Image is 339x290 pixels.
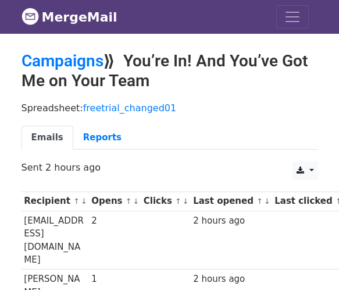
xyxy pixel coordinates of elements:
p: Sent 2 hours ago [22,161,318,174]
div: 2 [91,214,138,228]
a: ↓ [81,197,87,206]
a: freetrial_changed01 [83,102,177,114]
th: Opens [88,192,141,211]
p: Spreadsheet: [22,102,318,114]
a: MergeMail [22,5,117,29]
a: ↑ [256,197,263,206]
h2: ⟫ You’re In! And You’ve Got Me on Your Team [22,51,318,90]
th: Clicks [141,192,190,211]
a: ↓ [264,197,270,206]
td: [EMAIL_ADDRESS][DOMAIN_NAME] [22,211,89,270]
img: MergeMail logo [22,8,39,25]
div: 2 hours ago [193,273,269,286]
div: 1 [91,273,138,286]
a: Reports [73,126,131,150]
a: ↑ [73,197,80,206]
th: Last opened [190,192,272,211]
th: Recipient [22,192,89,211]
a: Campaigns [22,51,104,70]
div: 2 hours ago [193,214,269,228]
a: Emails [22,126,73,150]
a: ↓ [133,197,140,206]
button: Toggle navigation [276,5,309,29]
a: ↑ [175,197,181,206]
a: ↑ [126,197,132,206]
a: ↓ [183,197,189,206]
